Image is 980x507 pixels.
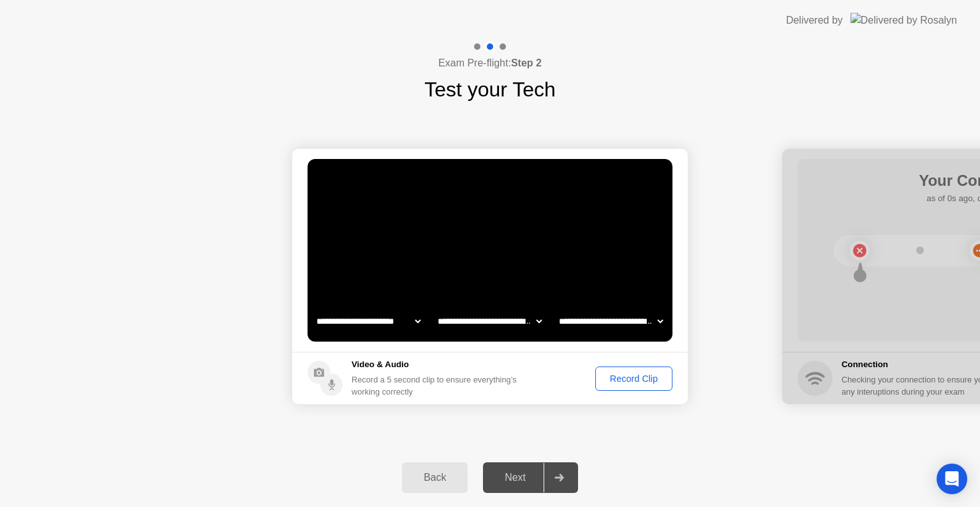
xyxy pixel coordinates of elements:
[511,57,542,68] b: Step 2
[487,472,544,483] div: Next
[352,358,522,371] h5: Video & Audio
[406,472,464,483] div: Back
[850,13,957,27] img: Delivered by Rosalyn
[424,74,556,105] h1: Test your Tech
[402,462,468,493] button: Back
[483,462,578,493] button: Next
[438,56,542,71] h4: Exam Pre-flight:
[435,308,544,334] select: Available speakers
[556,308,665,334] select: Available microphones
[352,374,522,398] div: Record a 5 second clip to ensure everything’s working correctly
[595,367,672,391] button: Record Clip
[937,464,967,494] div: Open Intercom Messenger
[314,308,423,334] select: Available cameras
[600,374,668,384] div: Record Clip
[786,13,843,28] div: Delivered by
